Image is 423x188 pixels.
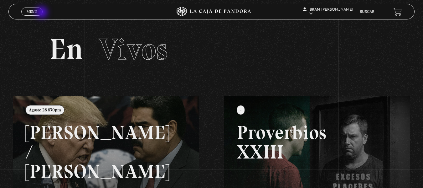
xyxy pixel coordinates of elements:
span: Vivos [99,31,168,67]
span: Menu [27,10,37,13]
a: Buscar [360,10,374,14]
span: Cerrar [24,15,39,19]
h2: En [49,35,374,64]
span: Bran [PERSON_NAME] [303,8,353,16]
a: View your shopping cart [393,7,402,16]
